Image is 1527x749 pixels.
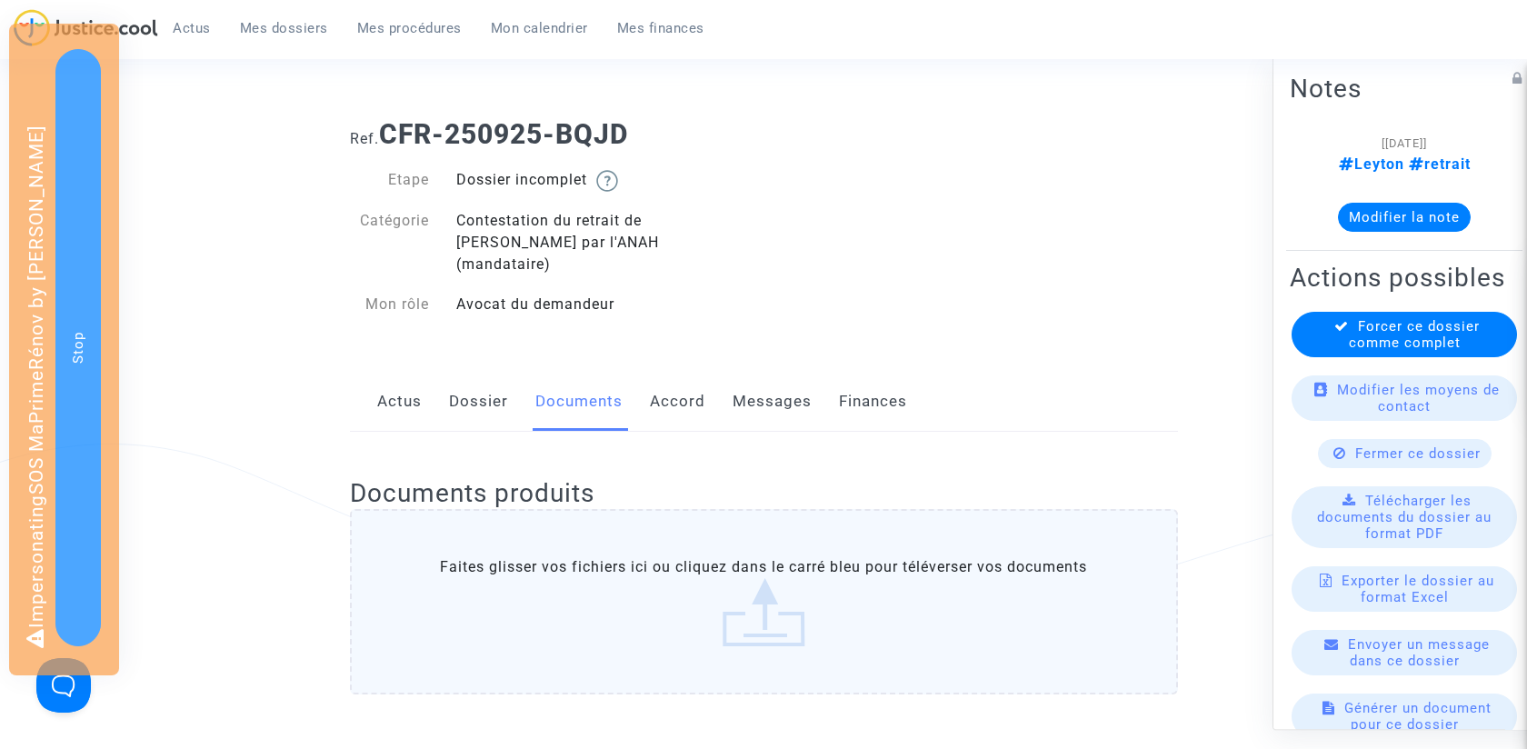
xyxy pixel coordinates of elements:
[443,210,763,275] div: Contestation du retrait de [PERSON_NAME] par l'ANAH (mandataire)
[350,130,379,147] span: Ref.
[443,294,763,315] div: Avocat du demandeur
[650,372,705,432] a: Accord
[1290,73,1519,105] h2: Notes
[1355,445,1481,462] span: Fermer ce dossier
[336,169,444,192] div: Etape
[377,372,422,432] a: Actus
[491,20,588,36] span: Mon calendrier
[449,372,508,432] a: Dossier
[443,169,763,192] div: Dossier incomplet
[1349,318,1480,351] span: Forcer ce dossier comme complet
[1342,573,1494,605] span: Exporter le dossier au format Excel
[379,118,628,150] b: CFR-250925-BQJD
[14,9,158,46] img: jc-logo.svg
[350,477,1178,509] h2: Documents produits
[1290,262,1519,294] h2: Actions possibles
[1382,136,1427,150] span: [[DATE]]
[336,294,444,315] div: Mon rôle
[596,170,618,192] img: help.svg
[240,20,328,36] span: Mes dossiers
[476,15,603,42] a: Mon calendrier
[617,20,704,36] span: Mes finances
[1337,382,1500,414] span: Modifier les moyens de contact
[158,15,225,42] a: Actus
[173,20,211,36] span: Actus
[1344,700,1492,733] span: Générer un document pour ce dossier
[336,210,444,275] div: Catégorie
[9,24,119,675] div: Impersonating
[1338,203,1471,232] button: Modifier la note
[1317,493,1492,542] span: Télécharger les documents du dossier au format PDF
[733,372,812,432] a: Messages
[36,658,91,713] iframe: Help Scout Beacon - Open
[839,372,907,432] a: Finances
[535,372,623,432] a: Documents
[1348,636,1490,669] span: Envoyer un message dans ce dossier
[603,15,719,42] a: Mes finances
[1339,155,1404,173] span: Leyton
[70,332,86,364] span: Stop
[225,15,343,42] a: Mes dossiers
[357,20,462,36] span: Mes procédures
[55,49,101,646] button: Stop
[343,15,476,42] a: Mes procédures
[1404,155,1471,173] span: retrait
